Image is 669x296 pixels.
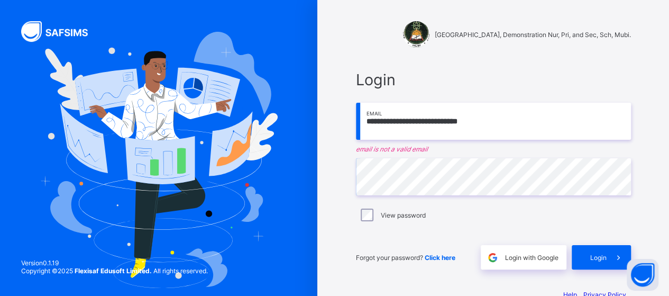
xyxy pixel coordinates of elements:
span: [GEOGRAPHIC_DATA], Demonstration Nur, Pri, and Sec, Sch, Mubi. [435,31,631,39]
strong: Flexisaf Edusoft Limited. [75,267,152,275]
span: Login with Google [505,254,558,262]
span: Version 0.1.19 [21,259,208,267]
img: SAFSIMS Logo [21,21,100,42]
span: Login [356,70,631,89]
span: Forgot your password? [356,254,455,262]
span: Login [590,254,607,262]
img: Hero Image [40,32,277,288]
img: google.396cfc9801f0270233282035f929180a.svg [487,252,499,264]
button: Open asap [627,259,658,291]
em: email is not a valid email [356,145,631,153]
span: Copyright © 2025 All rights reserved. [21,267,208,275]
label: View password [381,211,426,219]
a: Click here [425,254,455,262]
